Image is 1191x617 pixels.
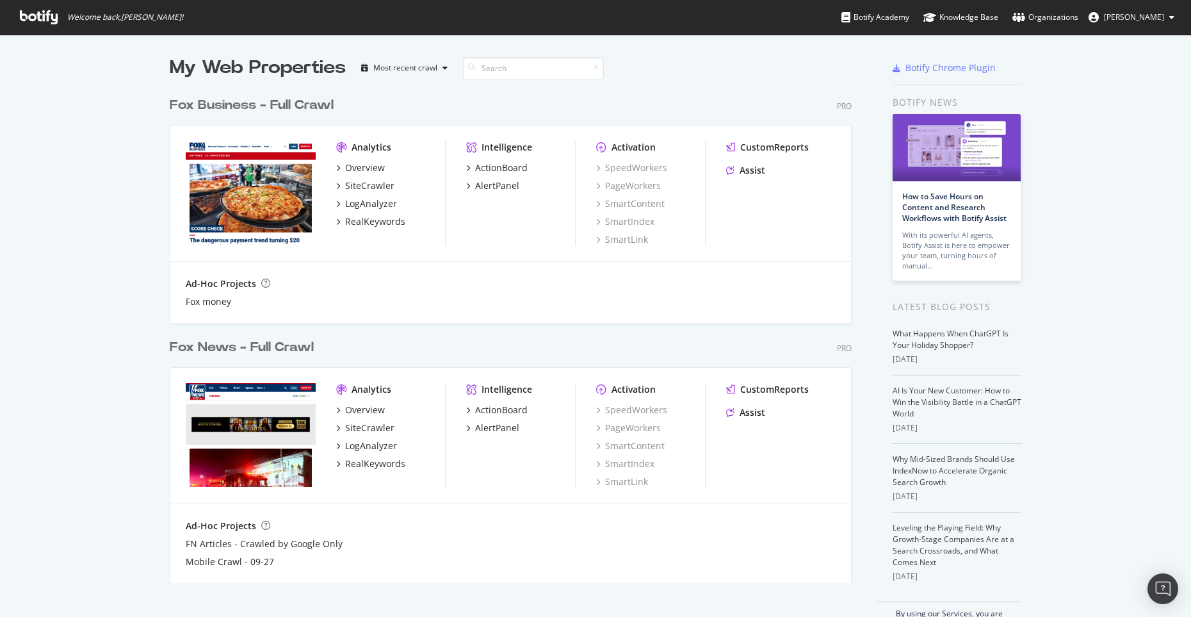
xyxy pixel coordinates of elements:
div: Intelligence [482,383,532,396]
div: CustomReports [740,383,809,396]
img: How to Save Hours on Content and Research Workflows with Botify Assist [893,114,1021,181]
div: SiteCrawler [345,179,394,192]
span: Welcome back, [PERSON_NAME] ! [67,12,183,22]
img: www.foxbusiness.com [186,141,316,245]
a: Leveling the Playing Field: Why Growth-Stage Companies Are at a Search Crossroads, and What Comes... [893,522,1014,568]
a: Assist [726,164,765,177]
div: Analytics [352,383,391,396]
a: RealKeywords [336,457,405,470]
div: Pro [837,101,852,111]
a: Overview [336,404,385,416]
a: What Happens When ChatGPT Is Your Holiday Shopper? [893,328,1009,350]
a: SmartContent [596,197,665,210]
div: AlertPanel [475,422,519,434]
a: SmartIndex [596,215,654,228]
a: SpeedWorkers [596,161,667,174]
div: Fox Business - Full Crawl [170,96,334,115]
div: LogAnalyzer [345,197,397,210]
a: LogAnalyzer [336,440,397,452]
a: PageWorkers [596,422,661,434]
div: Ad-Hoc Projects [186,277,256,290]
span: Ashlyn Messier [1104,12,1164,22]
div: Organizations [1012,11,1078,24]
div: Botify news [893,95,1021,110]
a: ActionBoard [466,161,528,174]
div: Open Intercom Messenger [1147,573,1178,604]
div: Most recent crawl [373,64,437,72]
a: AlertPanel [466,422,519,434]
div: ActionBoard [475,404,528,416]
a: SiteCrawler [336,179,394,192]
input: Search [463,57,604,79]
a: Why Mid-Sized Brands Should Use IndexNow to Accelerate Organic Search Growth [893,454,1015,488]
div: Pro [837,343,852,354]
div: LogAnalyzer [345,440,397,452]
a: RealKeywords [336,215,405,228]
a: SpeedWorkers [596,404,667,416]
a: PageWorkers [596,179,661,192]
a: CustomReports [726,383,809,396]
div: [DATE] [893,354,1021,365]
div: ActionBoard [475,161,528,174]
a: AlertPanel [466,179,519,192]
div: Knowledge Base [923,11,998,24]
div: RealKeywords [345,457,405,470]
div: Overview [345,161,385,174]
div: [DATE] [893,422,1021,434]
div: Assist [740,164,765,177]
a: FN Articles - Crawled by Google Only [186,538,343,550]
button: Most recent crawl [356,58,453,78]
div: [DATE] [893,571,1021,582]
div: CustomReports [740,141,809,154]
div: With its powerful AI agents, Botify Assist is here to empower your team, turning hours of manual… [902,230,1011,271]
div: Activation [612,141,656,154]
div: Fox News - Full Crawl [170,338,314,357]
a: Fox Business - Full Crawl [170,96,339,115]
a: How to Save Hours on Content and Research Workflows with Botify Assist [902,191,1007,224]
div: RealKeywords [345,215,405,228]
a: SiteCrawler [336,422,394,434]
a: ActionBoard [466,404,528,416]
div: Overview [345,404,385,416]
button: [PERSON_NAME] [1078,7,1185,28]
div: Botify Chrome Plugin [905,62,996,74]
a: SmartContent [596,440,665,452]
a: SmartLink [596,475,648,488]
a: Overview [336,161,385,174]
a: SmartLink [596,233,648,246]
div: My Web Properties [170,55,346,81]
div: Analytics [352,141,391,154]
div: Latest Blog Posts [893,300,1021,314]
a: CustomReports [726,141,809,154]
a: Mobile Crawl - 09-27 [186,555,274,568]
div: grid [170,81,862,583]
div: [DATE] [893,491,1021,502]
div: Ad-Hoc Projects [186,520,256,532]
div: AlertPanel [475,179,519,192]
a: AI Is Your New Customer: How to Win the Visibility Battle in a ChatGPT World [893,385,1021,419]
div: Botify Academy [841,11,909,24]
a: Assist [726,406,765,419]
img: www.foxnews.com [186,383,316,487]
a: LogAnalyzer [336,197,397,210]
div: Activation [612,383,656,396]
a: SmartIndex [596,457,654,470]
a: Fox News - Full Crawl [170,338,319,357]
a: Fox money [186,295,231,308]
a: Botify Chrome Plugin [893,62,996,74]
div: SiteCrawler [345,422,394,434]
div: Assist [740,406,765,419]
div: Intelligence [482,141,532,154]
